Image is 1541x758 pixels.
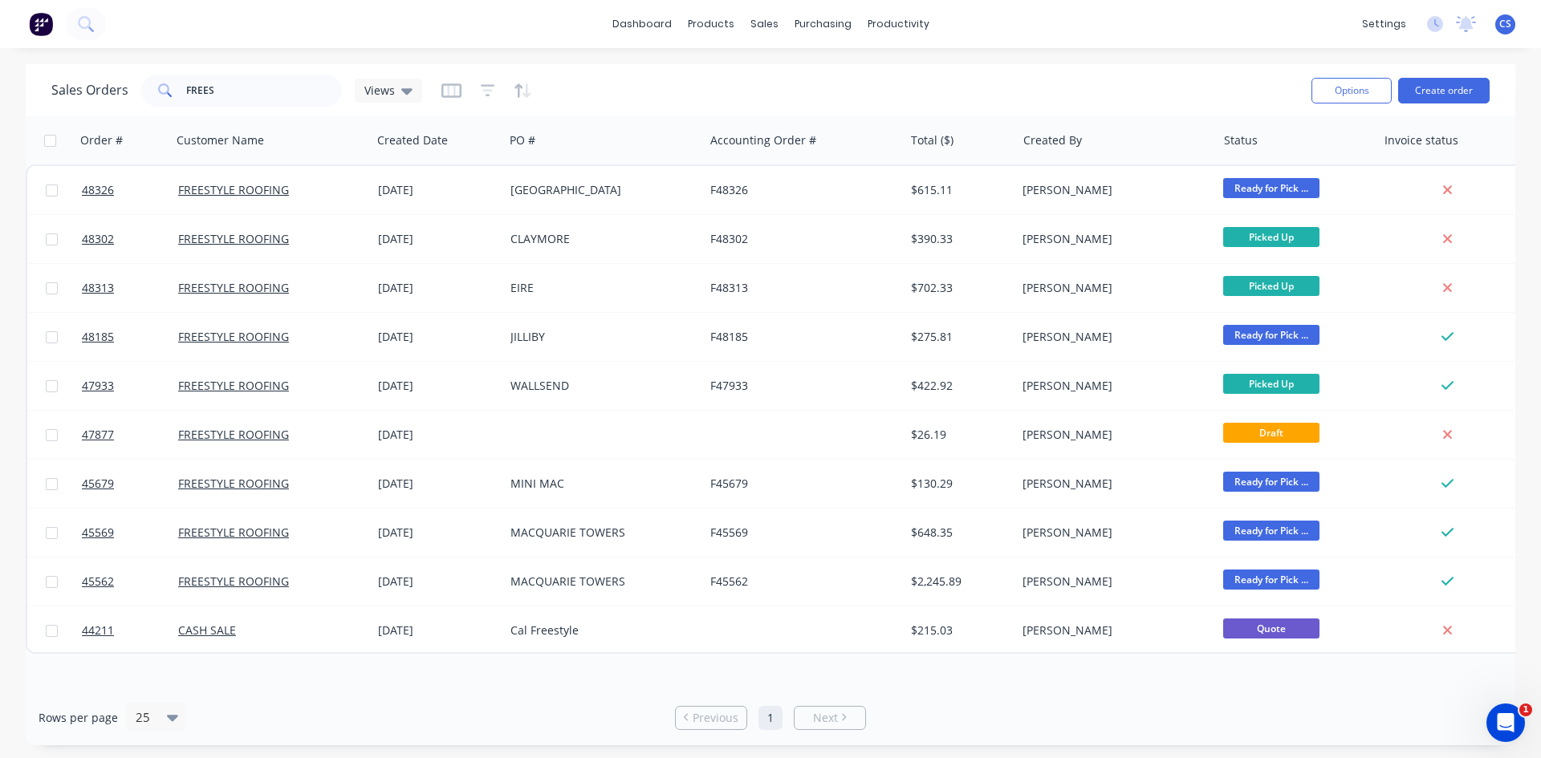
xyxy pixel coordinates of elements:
a: FREESTYLE ROOFING [178,525,289,540]
div: [DATE] [378,622,498,638]
div: [PERSON_NAME] [1023,525,1201,541]
a: 45569 [82,509,178,557]
h1: Sales Orders [51,83,128,98]
a: FREESTYLE ROOFING [178,280,289,295]
div: [DATE] [378,427,498,443]
div: products [680,12,742,36]
div: $390.33 [911,231,1005,247]
div: Cal Freestyle [510,622,689,638]
a: Next page [795,710,865,726]
span: 48185 [82,329,114,345]
div: [PERSON_NAME] [1023,329,1201,345]
span: Ready for Pick ... [1223,325,1319,345]
div: CLAYMORE [510,231,689,247]
div: sales [742,12,787,36]
span: 48313 [82,280,114,296]
span: Picked Up [1223,374,1319,394]
a: CASH SALE [178,622,236,638]
div: Customer Name [177,132,264,148]
div: purchasing [787,12,860,36]
div: Invoice status [1384,132,1458,148]
div: [DATE] [378,574,498,590]
a: FREESTYLE ROOFING [178,574,289,589]
div: WALLSEND [510,378,689,394]
a: 48313 [82,264,178,312]
div: [DATE] [378,378,498,394]
div: F48302 [710,231,888,247]
span: Picked Up [1223,276,1319,296]
button: Options [1311,78,1392,103]
span: Draft [1223,423,1319,443]
div: F47933 [710,378,888,394]
div: [DATE] [378,182,498,198]
div: [DATE] [378,280,498,296]
div: $648.35 [911,525,1005,541]
div: Accounting Order # [710,132,816,148]
div: MACQUARIE TOWERS [510,525,689,541]
span: 45569 [82,525,114,541]
div: EIRE [510,280,689,296]
div: [PERSON_NAME] [1023,622,1201,638]
div: $26.19 [911,427,1005,443]
span: 47877 [82,427,114,443]
input: Search... [186,75,343,107]
img: Factory [29,12,53,36]
a: FREESTYLE ROOFING [178,476,289,491]
span: Ready for Pick ... [1223,178,1319,198]
a: FREESTYLE ROOFING [178,182,289,197]
span: 45562 [82,574,114,590]
div: MACQUARIE TOWERS [510,574,689,590]
span: 45679 [82,476,114,492]
div: Order # [80,132,123,148]
div: [DATE] [378,231,498,247]
div: MINI MAC [510,476,689,492]
div: F45562 [710,574,888,590]
a: FREESTYLE ROOFING [178,427,289,442]
a: 48185 [82,313,178,361]
div: [PERSON_NAME] [1023,574,1201,590]
iframe: Intercom live chat [1486,703,1525,742]
span: Rows per page [39,710,118,726]
span: CS [1499,17,1511,31]
div: [PERSON_NAME] [1023,231,1201,247]
div: [DATE] [378,476,498,492]
a: 45679 [82,460,178,508]
div: F48313 [710,280,888,296]
div: [DATE] [378,329,498,345]
a: 48302 [82,215,178,263]
span: Previous [693,710,738,726]
div: productivity [860,12,937,36]
div: settings [1354,12,1414,36]
div: [PERSON_NAME] [1023,427,1201,443]
div: Total ($) [911,132,953,148]
div: $615.11 [911,182,1005,198]
a: dashboard [604,12,680,36]
div: $275.81 [911,329,1005,345]
a: Previous page [676,710,746,726]
div: F48185 [710,329,888,345]
div: $422.92 [911,378,1005,394]
a: 48326 [82,166,178,214]
span: Ready for Pick ... [1223,472,1319,492]
span: 47933 [82,378,114,394]
a: FREESTYLE ROOFING [178,329,289,344]
span: Quote [1223,618,1319,638]
div: [PERSON_NAME] [1023,280,1201,296]
a: 44211 [82,606,178,655]
div: F48326 [710,182,888,198]
div: [DATE] [378,525,498,541]
div: $130.29 [911,476,1005,492]
a: 47933 [82,362,178,410]
span: Picked Up [1223,227,1319,247]
ul: Pagination [669,706,872,730]
div: $702.33 [911,280,1005,296]
a: 45562 [82,557,178,606]
button: Create order [1398,78,1490,103]
div: [GEOGRAPHIC_DATA] [510,182,689,198]
span: 1 [1519,703,1532,716]
div: F45679 [710,476,888,492]
span: 48302 [82,231,114,247]
a: FREESTYLE ROOFING [178,378,289,393]
div: [PERSON_NAME] [1023,182,1201,198]
div: [PERSON_NAME] [1023,378,1201,394]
